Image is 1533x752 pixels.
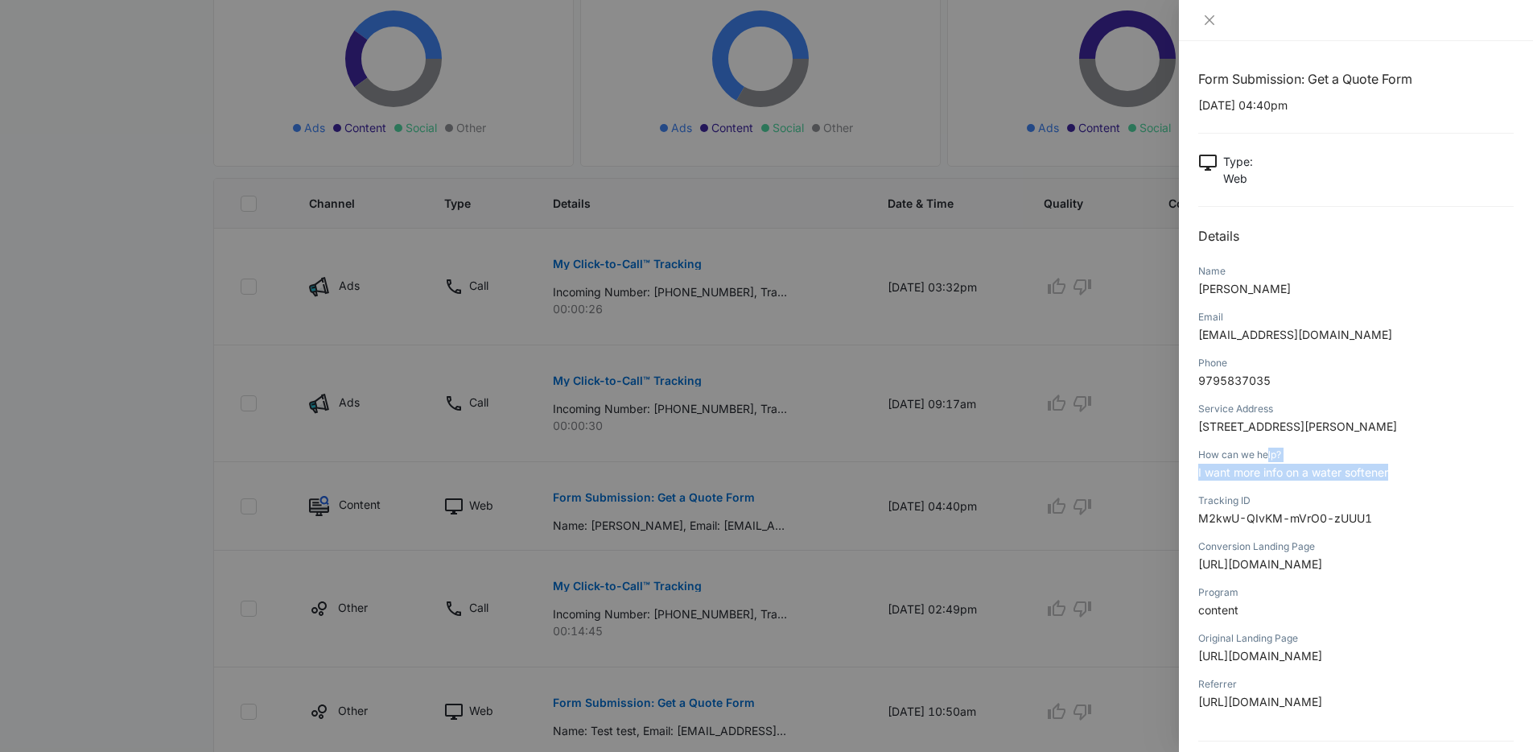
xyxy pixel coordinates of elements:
span: [URL][DOMAIN_NAME] [1198,695,1322,709]
div: Email [1198,310,1514,324]
div: Name [1198,264,1514,279]
h1: Form Submission: Get a Quote Form [1198,69,1514,89]
div: Phone [1198,356,1514,370]
span: M2kwU-QIvKM-mVrO0-zUUU1 [1198,511,1372,525]
div: Tracking ID [1198,494,1514,508]
span: [PERSON_NAME] [1198,282,1291,295]
span: content [1198,603,1238,617]
span: I want more info on a water softener [1198,465,1388,479]
span: [STREET_ADDRESS][PERSON_NAME] [1198,419,1397,433]
div: Original Landing Page [1198,631,1514,646]
p: Type : [1223,153,1253,170]
span: close [1203,14,1216,27]
span: [URL][DOMAIN_NAME] [1198,649,1322,663]
span: 9795837035 [1198,374,1271,387]
span: [EMAIL_ADDRESS][DOMAIN_NAME] [1198,328,1392,341]
div: Program [1198,585,1514,600]
div: Referrer [1198,677,1514,692]
h2: Details [1198,226,1514,246]
div: How can we help? [1198,448,1514,462]
p: [DATE] 04:40pm [1198,97,1514,114]
div: Conversion Landing Page [1198,539,1514,554]
p: Web [1223,170,1253,187]
button: Close [1198,13,1221,27]
div: Service Address [1198,402,1514,416]
span: [URL][DOMAIN_NAME] [1198,557,1322,571]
